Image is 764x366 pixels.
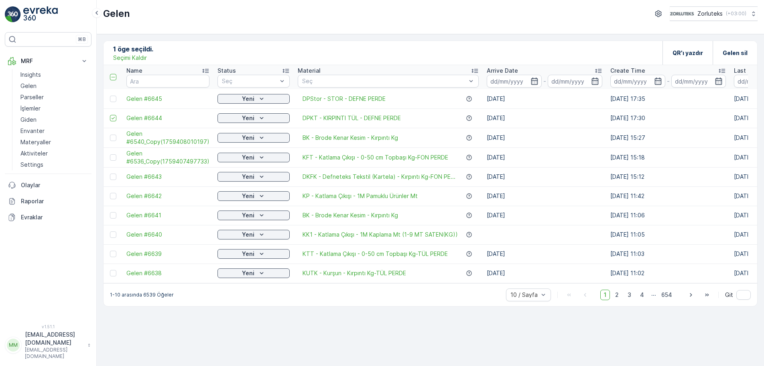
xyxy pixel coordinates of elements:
p: Seç [222,77,277,85]
button: Yeni [217,230,290,239]
td: [DATE] 17:35 [606,89,730,108]
a: KTT - Katlama Çıkışı - 0-50 cm Topbaşı Kg-TÜL PERDE [303,250,448,258]
a: KFT - Katlama Çıkışı - 0-50 cm Topbaşı Kg-FON PERDE [303,153,448,162]
p: - [667,76,670,86]
a: BK - Brode Kenar Kesim - Kırpıntı Kg [303,211,398,219]
p: Materyaller [20,138,51,146]
a: Gelen #6641 [126,211,209,219]
p: 1 öge seçildi. [113,44,153,54]
button: Yeni [217,191,290,201]
p: - [543,76,546,86]
p: 1-10 arasında 6539 Öğeler [110,292,174,298]
a: Evraklar [5,209,91,225]
div: Toggle Row Selected [110,154,116,161]
p: Yeni [242,153,254,162]
a: KP - Katlama Çıkışı - 1M Pamuklu Ürünler Mt [303,192,418,200]
a: Gelen #6640 [126,231,209,239]
p: Name [126,67,142,75]
p: Parseller [20,93,44,101]
div: Toggle Row Selected [110,212,116,219]
a: Olaylar [5,177,91,193]
button: Yeni [217,249,290,259]
a: Gelen #6643 [126,173,209,181]
a: Envanter [17,125,91,137]
input: dd/mm/yyyy [548,75,603,88]
div: Toggle Row Selected [110,270,116,276]
a: Gelen #6642 [126,192,209,200]
p: Status [217,67,236,75]
span: Gelen #6536_Copy(1759407497733) [126,149,209,166]
td: [DATE] 11:02 [606,264,730,283]
div: Toggle Row Selected [110,231,116,238]
td: [DATE] 15:27 [606,128,730,147]
div: Toggle Row Selected [110,115,116,121]
a: Gelen #6644 [126,114,209,122]
p: Seçimi Kaldır [113,54,147,62]
button: Yeni [217,211,290,220]
span: 4 [636,290,648,300]
button: Yeni [217,153,290,162]
p: [EMAIL_ADDRESS][DOMAIN_NAME] [25,331,83,347]
p: Envanter [20,127,45,135]
a: Gelen #6639 [126,250,209,258]
p: Olaylar [21,181,88,189]
span: 3 [624,290,635,300]
td: [DATE] [483,147,606,167]
p: Yeni [242,173,254,181]
p: Settings [20,161,43,169]
div: Toggle Row Selected [110,174,116,180]
p: QR'ı yazdır [673,49,703,57]
p: Yeni [242,250,254,258]
a: DPStor - STOR - DEFNE PERDE [303,95,386,103]
p: Aktiviteler [20,149,48,157]
div: Toggle Row Selected [110,96,116,102]
div: Toggle Row Selected [110,251,116,257]
p: ( +03:00 ) [726,10,746,17]
img: 6-1-9-3_wQBzyll.png [670,9,694,18]
a: Raporlar [5,193,91,209]
p: Yeni [242,231,254,239]
button: Yeni [217,94,290,104]
button: MM[EMAIL_ADDRESS][DOMAIN_NAME][EMAIL_ADDRESS][DOMAIN_NAME] [5,331,91,360]
td: [DATE] [483,186,606,206]
p: Gelen [103,7,130,20]
a: DPKT - KIRPINTI TÜL - DEFNE PERDE [303,114,401,122]
p: ... [651,290,656,300]
p: Yeni [242,192,254,200]
td: [DATE] 15:12 [606,167,730,186]
a: Insights [17,69,91,80]
span: 1 [600,290,610,300]
span: BK - Brode Kenar Kesim - Kırpıntı Kg [303,134,398,142]
a: KK1 - Katlama Çıkışı - 1M Kaplama Mt (1-9 MT SATEN(KG)) [303,231,458,239]
span: 654 [658,290,676,300]
td: [DATE] 15:18 [606,147,730,167]
button: Yeni [217,172,290,182]
input: dd/mm/yyyy [610,75,665,88]
td: [DATE] [483,128,606,147]
input: dd/mm/yyyy [671,75,726,88]
a: DKFK - Defneteks Tekstil (Kartela) - Kırpıntı Kg-FON PE... [303,173,455,181]
a: Parseller [17,92,91,103]
p: Gelen sil [723,49,748,57]
button: Zorluteks(+03:00) [670,6,758,21]
p: Yeni [242,95,254,103]
p: [EMAIL_ADDRESS][DOMAIN_NAME] [25,347,83,360]
img: logo_light-DOdMpM7g.png [23,6,58,22]
td: [DATE] 11:05 [606,225,730,244]
span: 2 [612,290,622,300]
td: [DATE] 11:06 [606,206,730,225]
td: [DATE] [483,108,606,128]
p: Yeni [242,114,254,122]
a: KUTK - Kurşun - Kırpıntı Kg-TÜL PERDE [303,269,406,277]
a: Settings [17,159,91,170]
input: dd/mm/yyyy [487,75,542,88]
input: Ara [126,75,209,88]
